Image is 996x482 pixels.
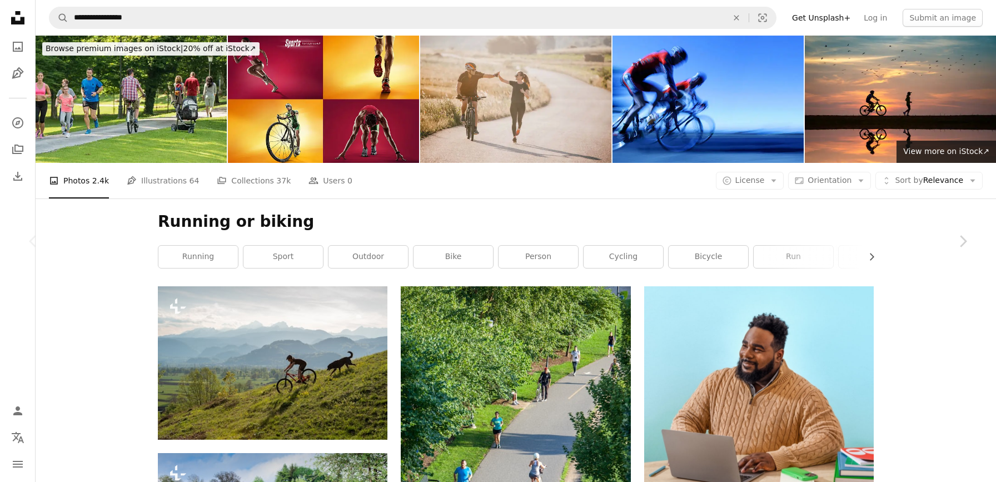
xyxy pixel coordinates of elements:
a: Illustrations [7,62,29,85]
img: a man riding a bike next to a dog on a lush green hillside [158,286,387,440]
a: bicycle [669,246,748,268]
span: View more on iStock ↗ [903,147,989,156]
a: View more on iStock↗ [897,141,996,163]
a: Browse premium images on iStock|20% off at iStock↗ [36,36,266,62]
img: XXL racing cyclists [612,36,804,163]
span: 20% off at iStock ↗ [46,44,256,53]
a: street [839,246,918,268]
button: Sort byRelevance [875,172,983,190]
button: Visual search [749,7,776,28]
button: Submit an image [903,9,983,27]
a: Log in [857,9,894,27]
a: Illustrations 64 [127,163,199,198]
button: Clear [724,7,749,28]
button: Orientation [788,172,871,190]
a: Collections [7,138,29,161]
span: Sort by [895,176,923,185]
button: Menu [7,453,29,475]
span: Relevance [895,175,963,186]
a: Explore [7,112,29,134]
span: Browse premium images on iStock | [46,44,183,53]
button: Language [7,426,29,449]
a: outdoor [328,246,408,268]
a: running [158,246,238,268]
a: Collections 37k [217,163,291,198]
a: sport [243,246,323,268]
span: License [735,176,765,185]
a: bike [414,246,493,268]
a: cycling [584,246,663,268]
a: people riding bicycle on road during daytime [401,454,630,464]
a: Get Unsplash+ [785,9,857,27]
span: 64 [190,175,200,187]
button: scroll list to the right [861,246,874,268]
img: Outdoor sports [805,36,996,163]
img: People jogging in park [36,36,227,163]
a: Next [929,188,996,295]
a: a man riding a bike next to a dog on a lush green hillside [158,358,387,368]
a: person [499,246,578,268]
span: Orientation [808,176,851,185]
a: run [754,246,833,268]
h1: Running or biking [158,212,874,232]
a: Users 0 [308,163,352,198]
img: Friends running [420,36,611,163]
img: Sports background. Cyclist and runner [228,36,419,163]
button: Search Unsplash [49,7,68,28]
span: 0 [347,175,352,187]
a: Photos [7,36,29,58]
span: 37k [276,175,291,187]
form: Find visuals sitewide [49,7,776,29]
a: Download History [7,165,29,187]
button: License [716,172,784,190]
a: Log in / Sign up [7,400,29,422]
